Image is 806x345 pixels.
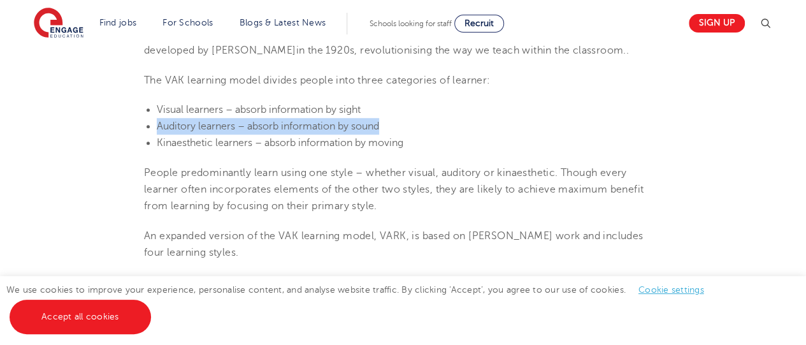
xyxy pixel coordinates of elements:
span: We use cookies to improve your experience, personalise content, and analyse website traffic. By c... [6,285,717,321]
a: Cookie settings [638,285,704,295]
span: Visual learners – absorb information by sight [157,104,361,115]
a: Accept all cookies [10,300,151,334]
a: Find jobs [99,18,137,27]
a: Recruit [454,15,504,33]
span: Kinaesthetic learners – absorb information by moving [157,137,403,149]
span: Recruit [464,18,494,28]
span: in the 1920s, revolutionising the way we teach within the classroom. [296,45,626,56]
span: Schools looking for staff [370,19,452,28]
a: For Schools [162,18,213,27]
span: The VAK learning model divides people into three categories of learner: [144,75,490,86]
span: Auditory learners – absorb information by sound [157,121,379,132]
span: People predominantly learn using one style – whether visual, auditory or kinaesthetic. Though eve... [144,167,644,212]
img: Engage Education [34,8,83,40]
a: Sign up [689,14,745,33]
a: Blogs & Latest News [240,18,326,27]
span: An expanded version of the VAK learning model, VARK, is based on [PERSON_NAME] work and includes ... [144,230,643,258]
